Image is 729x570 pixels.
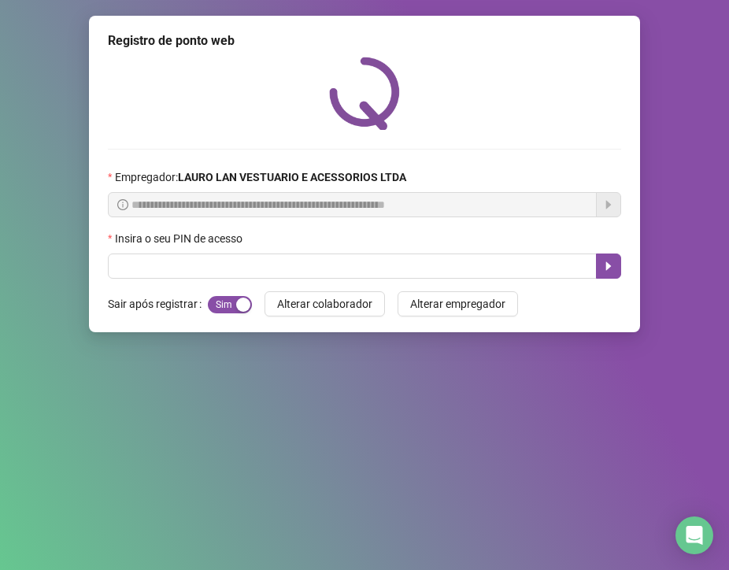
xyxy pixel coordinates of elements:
[398,291,518,316] button: Alterar empregador
[277,295,372,313] span: Alterar colaborador
[178,171,406,183] strong: LAURO LAN VESTUARIO E ACESSORIOS LTDA
[675,516,713,554] div: Open Intercom Messenger
[108,230,253,247] label: Insira o seu PIN de acesso
[108,291,208,316] label: Sair após registrar
[410,295,505,313] span: Alterar empregador
[265,291,385,316] button: Alterar colaborador
[602,260,615,272] span: caret-right
[117,199,128,210] span: info-circle
[115,168,406,186] span: Empregador :
[108,31,621,50] div: Registro de ponto web
[329,57,400,130] img: QRPoint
